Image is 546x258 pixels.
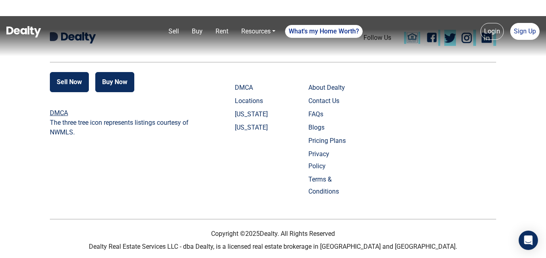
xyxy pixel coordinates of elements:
[308,122,348,134] a: Blogs
[519,231,538,250] div: Open Intercom Messenger
[4,234,28,258] iframe: BigID CMP Widget
[6,26,41,37] img: Dealty - Buy, Sell & Rent Homes
[235,82,275,94] a: DMCA
[235,95,275,107] a: Locations
[189,23,206,39] a: Buy
[165,23,182,39] a: Sell
[238,23,279,39] a: Resources
[510,23,540,40] a: Sign Up
[50,118,193,137] p: The three tree icon represents listings courtesy of NWMLS.
[308,82,348,94] a: About Dealty
[212,23,232,39] a: Rent
[50,242,496,252] p: Dealty Real Estate Services LLC - dba Dealty, is a licensed real estate brokerage in [GEOGRAPHIC_...
[50,72,89,92] button: Sell Now
[50,229,496,239] p: Copyright © 2025 Dealty. All Rights Reserved
[308,108,348,120] a: FAQs
[308,135,348,147] a: Pricing Plans
[95,72,134,92] button: Buy Now
[285,25,363,38] a: What's my Home Worth?
[308,95,348,107] a: Contact Us
[235,108,275,120] a: [US_STATE]
[480,23,504,40] a: Login
[308,148,348,172] a: Privacy Policy
[235,122,275,134] a: [US_STATE]
[308,173,348,198] a: Terms & Conditions
[50,109,68,117] a: DMCA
